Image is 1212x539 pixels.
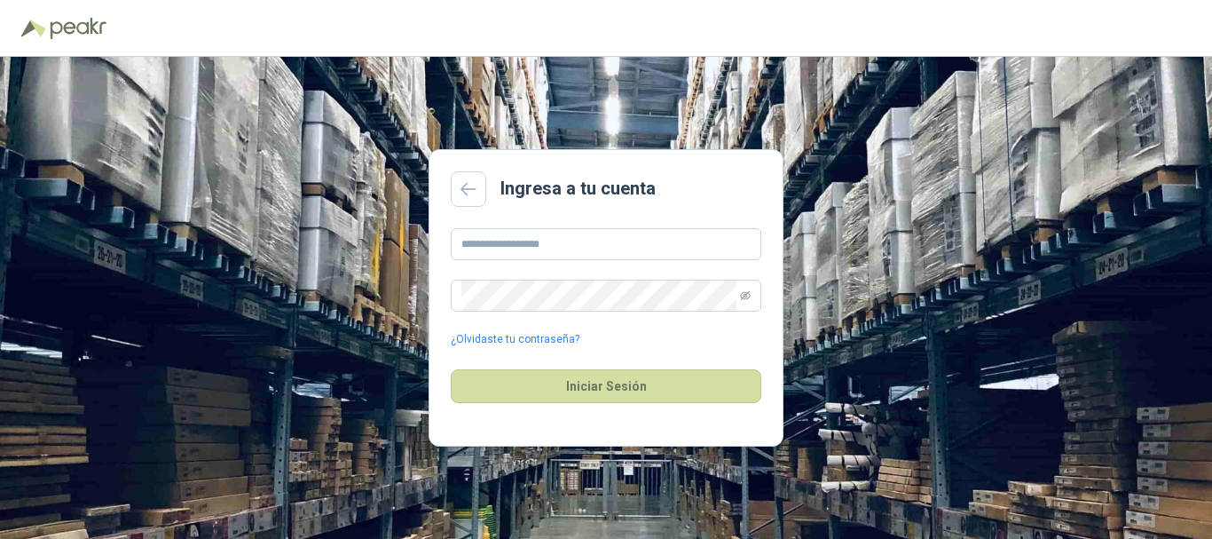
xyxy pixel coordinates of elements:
button: Iniciar Sesión [451,369,761,403]
span: eye-invisible [740,290,751,301]
a: ¿Olvidaste tu contraseña? [451,331,579,348]
img: Logo [21,20,46,37]
h2: Ingresa a tu cuenta [500,175,656,202]
img: Peakr [50,18,106,39]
